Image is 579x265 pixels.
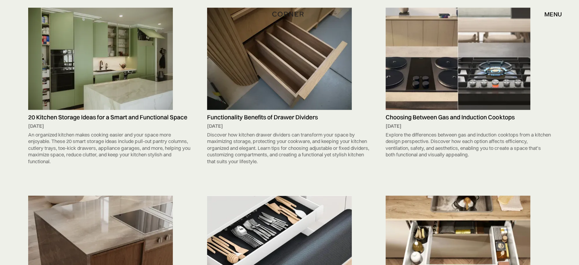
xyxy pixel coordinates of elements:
[28,123,193,130] div: [DATE]
[24,8,197,167] a: 20 Kitchen Storage Ideas for a Smart and Functional Space[DATE]An organized kitchen makes cooking...
[544,11,562,17] div: menu
[386,114,551,121] h5: Choosing Between Gas and Induction Cooktops
[28,114,193,121] h5: 20 Kitchen Storage Ideas for a Smart and Functional Space
[207,123,372,130] div: [DATE]
[207,114,372,121] h5: Functionality Benefits of Drawer Dividers
[382,8,555,160] a: Choosing Between Gas and Induction Cooktops[DATE]Explore the differences between gas and inductio...
[537,8,562,21] div: menu
[270,9,309,19] a: home
[203,8,376,167] a: Functionality Benefits of Drawer Dividers[DATE]Discover how kitchen drawer dividers can transform...
[386,130,551,160] div: Explore the differences between gas and induction cooktops from a kitchen design perspective. Dis...
[207,130,372,167] div: Discover how kitchen drawer dividers can transform your space by maximizing storage, protecting y...
[28,130,193,167] div: An organized kitchen makes cooking easier and your space more enjoyable. These 20 smart storage i...
[386,123,551,130] div: [DATE]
